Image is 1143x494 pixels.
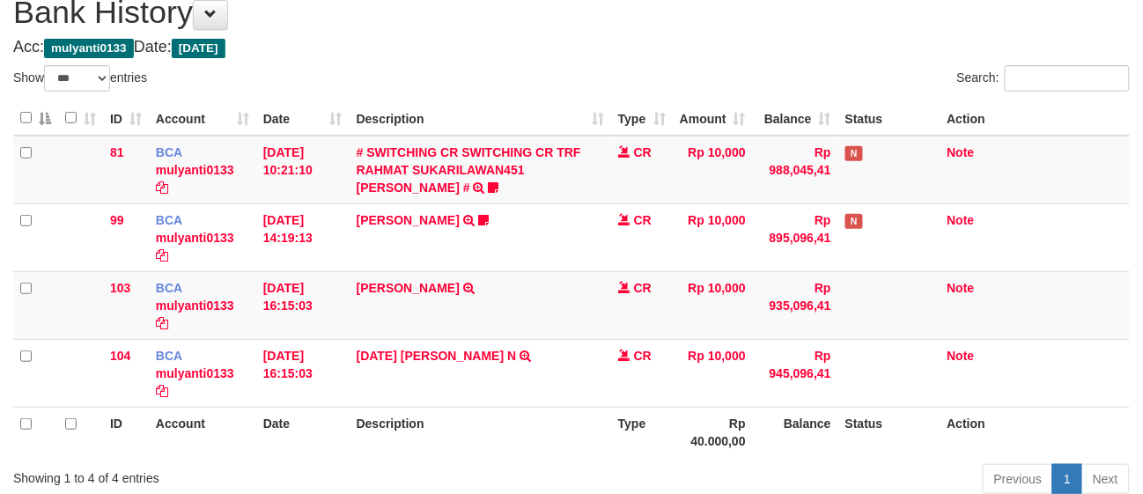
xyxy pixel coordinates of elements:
td: Rp 10,000 [673,136,753,204]
a: Note [948,145,975,159]
span: CR [634,281,652,295]
a: mulyanti0133 [156,231,234,245]
th: Description: activate to sort column ascending [350,101,611,136]
span: BCA [156,213,182,227]
a: [PERSON_NAME] [357,213,460,227]
th: ID: activate to sort column ascending [103,101,149,136]
th: Account: activate to sort column ascending [149,101,256,136]
a: # SWITCHING CR SWITCHING CR TRF RAHMAT SUKARILAWAN451 [PERSON_NAME] # [357,145,581,195]
th: Date: activate to sort column ascending [256,101,350,136]
a: Copy mulyanti0133 to clipboard [156,248,168,262]
th: Date [256,407,350,457]
a: mulyanti0133 [156,366,234,380]
span: 103 [110,281,130,295]
th: Amount: activate to sort column ascending [673,101,753,136]
span: [DATE] [172,39,225,58]
span: BCA [156,349,182,363]
th: ID [103,407,149,457]
h4: Acc: Date: [13,39,1130,56]
td: [DATE] 14:19:13 [256,203,350,271]
span: 104 [110,349,130,363]
a: Note [948,213,975,227]
span: BCA [156,145,182,159]
td: Rp 935,096,41 [753,271,838,339]
th: Status [838,407,940,457]
span: BCA [156,281,182,295]
span: Has Note [845,214,863,229]
a: [PERSON_NAME] [357,281,460,295]
td: Rp 945,096,41 [753,339,838,407]
td: Rp 10,000 [673,339,753,407]
td: [DATE] 16:15:03 [256,339,350,407]
a: Next [1081,464,1130,494]
th: Description [350,407,611,457]
a: mulyanti0133 [156,299,234,313]
a: mulyanti0133 [156,163,234,177]
div: Showing 1 to 4 of 4 entries [13,462,463,487]
td: Rp 10,000 [673,203,753,271]
a: Copy mulyanti0133 to clipboard [156,181,168,195]
a: 1 [1052,464,1082,494]
td: [DATE] 16:15:03 [256,271,350,339]
th: Action [940,407,1130,457]
th: Action [940,101,1130,136]
th: Type [611,407,673,457]
td: Rp 988,045,41 [753,136,838,204]
span: CR [634,213,652,227]
a: Copy mulyanti0133 to clipboard [156,316,168,330]
label: Search: [957,65,1130,92]
th: Status [838,101,940,136]
span: 99 [110,213,124,227]
td: [DATE] 10:21:10 [256,136,350,204]
span: mulyanti0133 [44,39,134,58]
th: Account [149,407,256,457]
input: Search: [1005,65,1130,92]
a: Previous [983,464,1053,494]
td: Rp 10,000 [673,271,753,339]
a: Copy mulyanti0133 to clipboard [156,384,168,398]
a: [DATE] [PERSON_NAME] N [357,349,517,363]
select: Showentries [44,65,110,92]
span: Has Note [845,146,863,161]
th: Type: activate to sort column ascending [611,101,673,136]
th: : activate to sort column ascending [58,101,103,136]
th: Balance [753,407,838,457]
th: Rp 40.000,00 [673,407,753,457]
th: Balance: activate to sort column ascending [753,101,838,136]
a: Note [948,281,975,295]
th: : activate to sort column descending [13,101,58,136]
span: CR [634,349,652,363]
span: 81 [110,145,124,159]
label: Show entries [13,65,147,92]
td: Rp 895,096,41 [753,203,838,271]
a: Note [948,349,975,363]
span: CR [634,145,652,159]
